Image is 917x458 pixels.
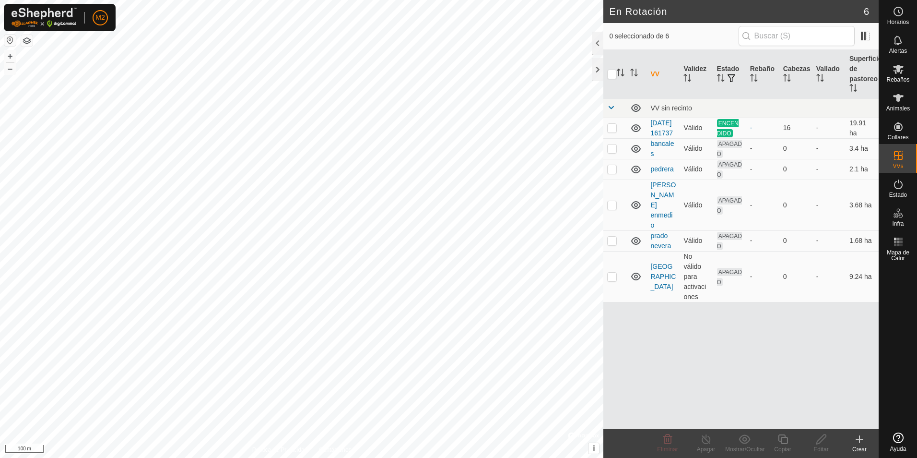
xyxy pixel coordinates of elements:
th: Vallado [812,50,846,99]
p-sorticon: Activar para ordenar [849,85,857,93]
td: 9.24 ha [846,251,879,302]
th: Validez [680,50,713,99]
th: Rebaño [746,50,779,99]
th: Cabezas [779,50,812,99]
button: Restablecer Mapa [4,35,16,46]
div: - [750,236,776,246]
p-sorticon: Activar para ordenar [617,70,624,78]
td: 3.4 ha [846,138,879,159]
div: Copiar [764,445,802,454]
a: Ayuda [879,429,917,456]
td: 3.68 ha [846,180,879,230]
button: Capas del Mapa [21,35,33,47]
span: Alertas [889,48,907,54]
td: 16 [779,118,812,138]
span: Animales [886,106,910,111]
img: Logo Gallagher [12,8,77,27]
td: 1.68 ha [846,230,879,251]
td: 0 [779,251,812,302]
span: 6 [864,4,869,19]
td: 0 [779,138,812,159]
div: Apagar [687,445,725,454]
td: - [812,230,846,251]
td: 0 [779,230,812,251]
a: bancales [650,140,674,157]
a: [GEOGRAPHIC_DATA] [650,263,676,290]
p-sorticon: Activar para ordenar [630,70,638,78]
td: 0 [779,159,812,180]
div: - [750,164,776,174]
div: Editar [802,445,840,454]
td: - [812,180,846,230]
span: Estado [889,192,907,198]
td: Válido [680,159,713,180]
button: i [588,443,599,454]
td: - [812,138,846,159]
a: [PERSON_NAME] enmedio [650,181,676,229]
span: APAGADO [717,160,742,179]
td: Válido [680,180,713,230]
p-sorticon: Activar para ordenar [750,75,758,83]
td: Válido [680,118,713,138]
span: APAGADO [717,232,742,250]
span: i [593,444,595,452]
p-sorticon: Activar para ordenar [717,75,725,83]
input: Buscar (S) [739,26,855,46]
span: APAGADO [717,140,742,158]
h2: En Rotación [609,6,863,17]
a: pedrera [650,165,673,173]
span: APAGADO [717,268,742,286]
p-sorticon: Activar para ordenar [683,75,691,83]
td: Válido [680,230,713,251]
p-sorticon: Activar para ordenar [816,75,824,83]
div: Mostrar/Ocultar [725,445,764,454]
div: - [750,272,776,282]
div: - [750,123,776,133]
td: - [812,159,846,180]
span: Eliminar [657,446,678,453]
span: 0 seleccionado de 6 [609,31,738,41]
div: - [750,144,776,154]
span: Infra [892,221,904,227]
span: Horarios [887,19,909,25]
td: No válido para activaciones [680,251,713,302]
span: APAGADO [717,196,742,215]
button: + [4,50,16,62]
th: Superficie de pastoreo [846,50,879,99]
span: ENCENDIDO [717,119,739,137]
td: 19.91 ha [846,118,879,138]
p-sorticon: Activar para ordenar [783,75,791,83]
a: prado nevera [650,232,671,250]
th: VV [647,50,680,99]
a: [DATE] 161737 [650,119,673,137]
th: Estado [713,50,746,99]
button: – [4,63,16,74]
a: Política de Privacidad [252,446,307,454]
span: VVs [893,163,903,169]
span: Collares [887,134,908,140]
td: - [812,251,846,302]
td: 0 [779,180,812,230]
span: Rebaños [886,77,909,83]
span: M2 [95,12,105,23]
span: Ayuda [890,446,906,452]
span: Mapa de Calor [882,250,915,261]
div: Crear [840,445,879,454]
td: - [812,118,846,138]
td: Válido [680,138,713,159]
div: VV sin recinto [650,104,875,112]
td: 2.1 ha [846,159,879,180]
div: - [750,200,776,210]
a: Contáctenos [319,446,351,454]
